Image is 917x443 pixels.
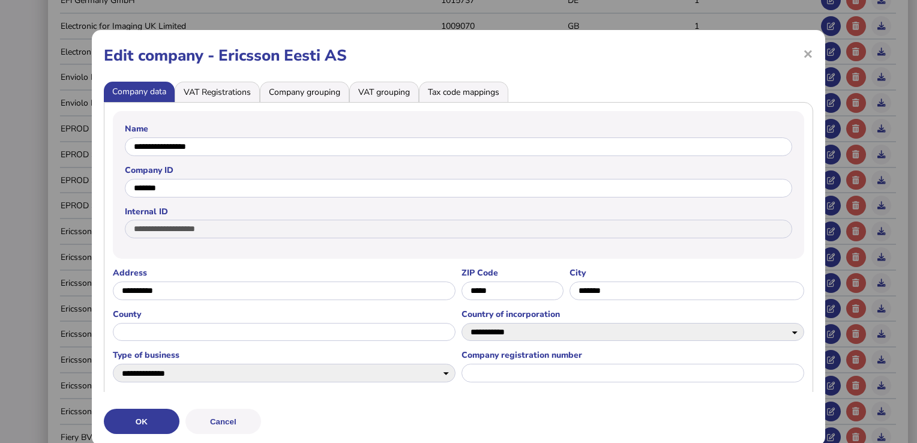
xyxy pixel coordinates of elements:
[125,206,792,217] label: Internal ID
[803,42,813,65] span: ×
[345,391,571,402] label: Email
[419,82,508,102] li: Tax code mappings
[462,267,564,279] label: ZIP Code
[260,82,349,102] li: Company grouping
[113,309,455,320] label: County
[125,164,792,176] label: Company ID
[185,409,261,434] button: Cancel
[104,82,175,102] li: Company data
[125,123,792,134] label: Name
[462,349,804,361] label: Company registration number
[570,267,804,279] label: City
[578,391,804,402] label: Telephone
[113,391,339,402] label: Contact name
[113,349,455,361] label: Type of business
[104,409,179,434] button: OK
[104,45,813,66] h1: Edit company - Ericsson Eesti AS
[175,82,260,102] li: VAT Registrations
[349,82,419,102] li: VAT grouping
[113,267,455,279] label: Address
[462,309,804,320] label: Country of incorporation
